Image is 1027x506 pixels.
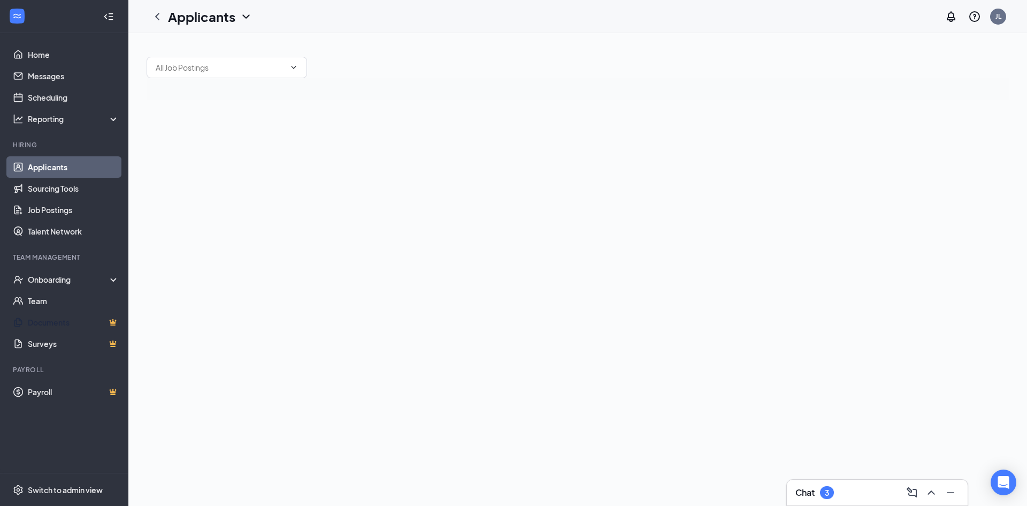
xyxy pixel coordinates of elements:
button: ChevronUp [923,484,940,501]
a: Job Postings [28,199,119,221]
div: Hiring [13,140,117,149]
svg: ComposeMessage [906,486,918,499]
a: SurveysCrown [28,333,119,354]
svg: UserCheck [13,274,24,285]
svg: WorkstreamLogo [12,11,22,21]
svg: Settings [13,485,24,495]
svg: Minimize [944,486,957,499]
svg: Notifications [945,10,957,23]
button: ComposeMessage [903,484,921,501]
h3: Chat [795,487,815,499]
svg: ChevronLeft [151,10,164,23]
svg: ChevronDown [240,10,252,23]
h1: Applicants [168,7,235,26]
input: All Job Postings [156,62,285,73]
a: Home [28,44,119,65]
div: Open Intercom Messenger [991,470,1016,495]
div: JL [995,12,1001,21]
svg: ChevronDown [289,63,298,72]
button: Minimize [942,484,959,501]
a: Applicants [28,156,119,178]
a: PayrollCrown [28,381,119,403]
div: 3 [825,488,829,497]
a: Messages [28,65,119,87]
a: Team [28,290,119,312]
a: DocumentsCrown [28,312,119,333]
div: Switch to admin view [28,485,103,495]
a: Talent Network [28,221,119,242]
div: Payroll [13,365,117,374]
div: Reporting [28,114,120,124]
a: Sourcing Tools [28,178,119,199]
a: Scheduling [28,87,119,108]
svg: QuestionInfo [968,10,981,23]
svg: ChevronUp [925,486,938,499]
svg: Analysis [13,114,24,124]
div: Onboarding [28,274,110,285]
svg: Collapse [103,11,114,22]
div: Team Management [13,253,117,262]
